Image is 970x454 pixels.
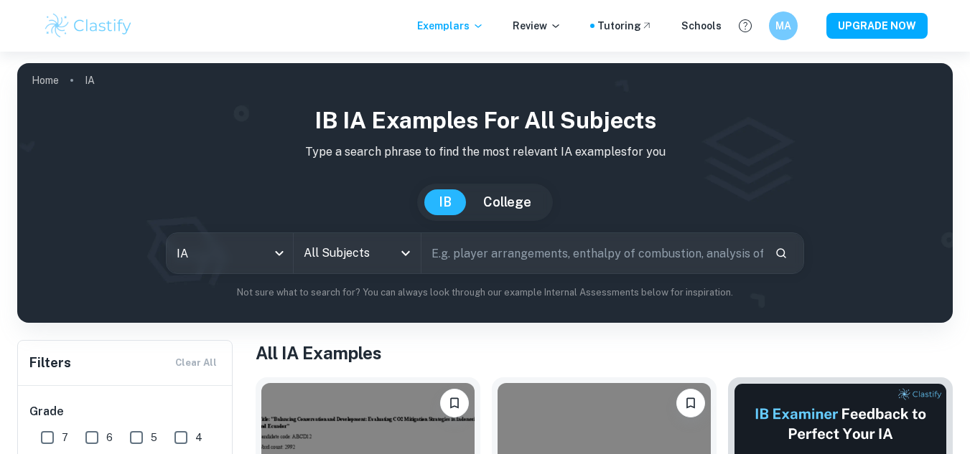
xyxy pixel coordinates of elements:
button: Bookmark [440,389,469,417]
a: Home [32,70,59,90]
a: Tutoring [597,18,653,34]
a: Schools [681,18,722,34]
h6: MA [775,18,791,34]
button: College [469,189,546,215]
h1: IB IA examples for all subjects [29,103,941,138]
p: Type a search phrase to find the most relevant IA examples for you [29,143,941,161]
button: UPGRADE NOW [826,13,928,39]
img: profile cover [17,63,953,323]
span: 5 [151,430,157,445]
h6: Filters [29,353,71,373]
p: Exemplars [417,18,484,34]
span: 4 [195,430,202,445]
button: Open [396,243,416,263]
div: IA [167,233,294,273]
p: IA [85,72,95,88]
h6: Grade [29,403,222,420]
input: E.g. player arrangements, enthalpy of combustion, analysis of a big city... [421,233,764,273]
span: 6 [106,430,113,445]
span: 7 [62,430,68,445]
button: IB [424,189,466,215]
button: MA [769,11,798,40]
h1: All IA Examples [256,340,953,366]
button: Bookmark [676,389,705,417]
p: Review [513,18,561,34]
button: Search [769,241,793,265]
button: Help and Feedback [733,14,757,38]
img: Clastify logo [43,11,134,40]
p: Not sure what to search for? You can always look through our example Internal Assessments below f... [29,285,941,300]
